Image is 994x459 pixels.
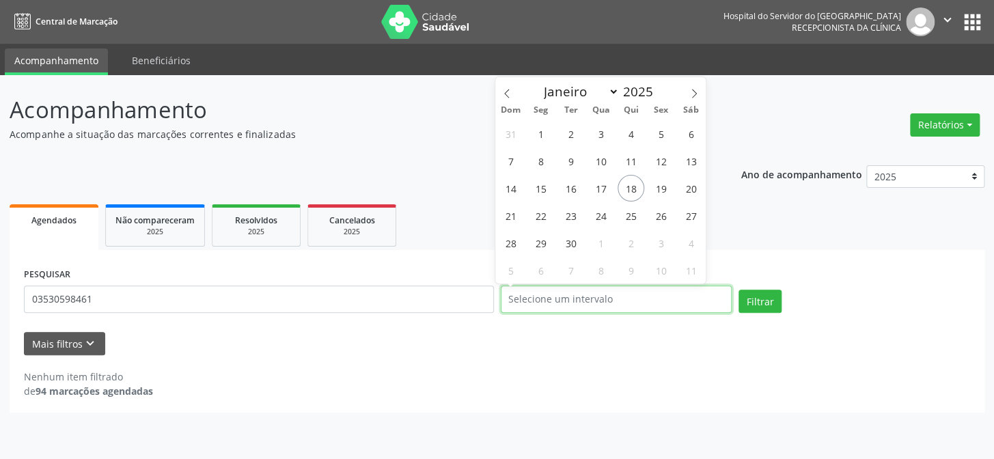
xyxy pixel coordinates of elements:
[619,83,664,100] input: Year
[527,229,554,256] span: Setembro 29, 2025
[36,16,118,27] span: Central de Marcação
[10,127,692,141] p: Acompanhe a situação das marcações correntes e finalizadas
[557,148,584,174] span: Setembro 9, 2025
[618,229,644,256] span: Outubro 2, 2025
[648,257,674,283] span: Outubro 10, 2025
[618,202,644,229] span: Setembro 25, 2025
[676,106,706,115] span: Sáb
[678,202,704,229] span: Setembro 27, 2025
[557,120,584,147] span: Setembro 2, 2025
[122,48,200,72] a: Beneficiários
[588,175,614,201] span: Setembro 17, 2025
[497,175,524,201] span: Setembro 14, 2025
[648,175,674,201] span: Setembro 19, 2025
[678,229,704,256] span: Outubro 4, 2025
[24,370,153,384] div: Nenhum item filtrado
[585,106,616,115] span: Qua
[497,257,524,283] span: Outubro 5, 2025
[935,8,961,36] button: 
[115,227,195,237] div: 2025
[618,257,644,283] span: Outubro 9, 2025
[910,113,980,137] button: Relatórios
[646,106,676,115] span: Sex
[906,8,935,36] img: img
[648,148,674,174] span: Setembro 12, 2025
[618,120,644,147] span: Setembro 4, 2025
[678,175,704,201] span: Setembro 20, 2025
[329,214,375,226] span: Cancelados
[497,202,524,229] span: Setembro 21, 2025
[741,165,861,182] p: Ano de acompanhamento
[36,385,153,398] strong: 94 marcações agendadas
[318,227,386,237] div: 2025
[525,106,555,115] span: Seg
[557,202,584,229] span: Setembro 23, 2025
[24,384,153,398] div: de
[527,120,554,147] span: Setembro 1, 2025
[588,229,614,256] span: Outubro 1, 2025
[5,48,108,75] a: Acompanhamento
[10,10,118,33] a: Central de Marcação
[961,10,984,34] button: apps
[222,227,290,237] div: 2025
[648,202,674,229] span: Setembro 26, 2025
[235,214,277,226] span: Resolvidos
[497,229,524,256] span: Setembro 28, 2025
[24,286,494,313] input: Nome, código do beneficiário ou CPF
[527,257,554,283] span: Outubro 6, 2025
[538,82,620,101] select: Month
[557,175,584,201] span: Setembro 16, 2025
[497,120,524,147] span: Agosto 31, 2025
[648,229,674,256] span: Outubro 3, 2025
[527,175,554,201] span: Setembro 15, 2025
[616,106,646,115] span: Qui
[588,202,614,229] span: Setembro 24, 2025
[940,12,955,27] i: 
[501,286,732,313] input: Selecione um intervalo
[738,290,782,313] button: Filtrar
[678,148,704,174] span: Setembro 13, 2025
[495,106,525,115] span: Dom
[24,264,70,286] label: PESQUISAR
[497,148,524,174] span: Setembro 7, 2025
[678,120,704,147] span: Setembro 6, 2025
[588,120,614,147] span: Setembro 3, 2025
[115,214,195,226] span: Não compareceram
[527,202,554,229] span: Setembro 22, 2025
[588,148,614,174] span: Setembro 10, 2025
[10,93,692,127] p: Acompanhamento
[527,148,554,174] span: Setembro 8, 2025
[618,175,644,201] span: Setembro 18, 2025
[24,332,105,356] button: Mais filtroskeyboard_arrow_down
[555,106,585,115] span: Ter
[678,257,704,283] span: Outubro 11, 2025
[723,10,901,22] div: Hospital do Servidor do [GEOGRAPHIC_DATA]
[557,257,584,283] span: Outubro 7, 2025
[83,336,98,351] i: keyboard_arrow_down
[588,257,614,283] span: Outubro 8, 2025
[648,120,674,147] span: Setembro 5, 2025
[557,229,584,256] span: Setembro 30, 2025
[31,214,77,226] span: Agendados
[618,148,644,174] span: Setembro 11, 2025
[792,22,901,33] span: Recepcionista da clínica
